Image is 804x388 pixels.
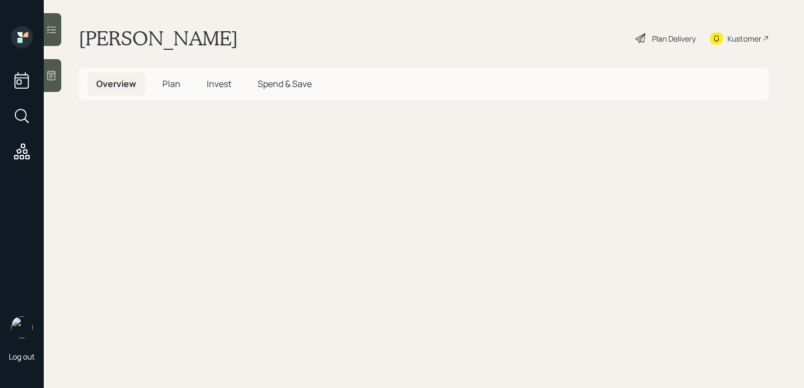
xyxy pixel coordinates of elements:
span: Overview [96,78,136,90]
h1: [PERSON_NAME] [79,26,238,50]
div: Kustomer [727,33,761,44]
img: retirable_logo.png [11,316,33,338]
div: Log out [9,351,35,362]
span: Invest [207,78,231,90]
div: Plan Delivery [652,33,696,44]
span: Spend & Save [258,78,312,90]
span: Plan [162,78,180,90]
